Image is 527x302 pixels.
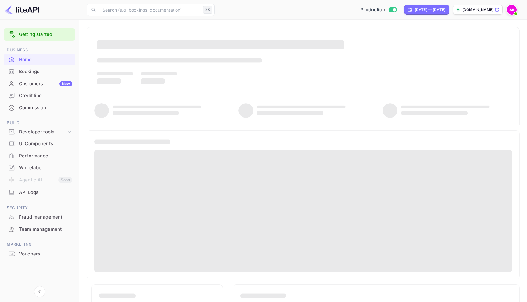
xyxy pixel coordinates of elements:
div: UI Components [4,138,75,150]
a: Performance [4,150,75,161]
div: ⌘K [203,6,212,14]
div: Team management [4,223,75,235]
div: Commission [4,102,75,114]
div: Home [4,54,75,66]
div: Fraud management [19,214,72,221]
a: Fraud management [4,211,75,223]
div: Developer tools [4,127,75,137]
div: Credit line [4,90,75,102]
div: Performance [19,153,72,160]
a: Getting started [19,31,72,38]
div: Home [19,56,72,63]
a: Whitelabel [4,162,75,173]
a: UI Components [4,138,75,149]
div: Whitelabel [4,162,75,174]
div: Bookings [19,68,72,75]
a: Vouchers [4,248,75,259]
a: API Logs [4,187,75,198]
a: Bookings [4,66,75,77]
div: Team management [19,226,72,233]
span: Marketing [4,241,75,248]
img: LiteAPI logo [5,5,39,15]
p: [DOMAIN_NAME] [462,7,493,12]
div: Switch to Sandbox mode [358,6,399,13]
div: Whitelabel [19,164,72,171]
div: Commission [19,104,72,111]
div: New [59,81,72,86]
a: Home [4,54,75,65]
div: UI Components [19,140,72,147]
div: Vouchers [19,251,72,258]
div: Performance [4,150,75,162]
input: Search (e.g. bookings, documentation) [99,4,201,16]
div: [DATE] — [DATE] [415,7,445,12]
button: Collapse navigation [34,286,45,297]
div: Developer tools [19,128,66,135]
div: API Logs [19,189,72,196]
span: Security [4,205,75,211]
span: Production [360,6,385,13]
div: Getting started [4,28,75,41]
span: Business [4,47,75,54]
div: Customers [19,80,72,87]
div: Bookings [4,66,75,78]
div: API Logs [4,187,75,198]
span: Build [4,120,75,126]
div: Credit line [19,92,72,99]
a: Team management [4,223,75,235]
img: achraf Elkhaier [507,5,517,15]
div: CustomersNew [4,78,75,90]
a: Commission [4,102,75,113]
a: CustomersNew [4,78,75,89]
a: Credit line [4,90,75,101]
div: Click to change the date range period [404,5,449,15]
